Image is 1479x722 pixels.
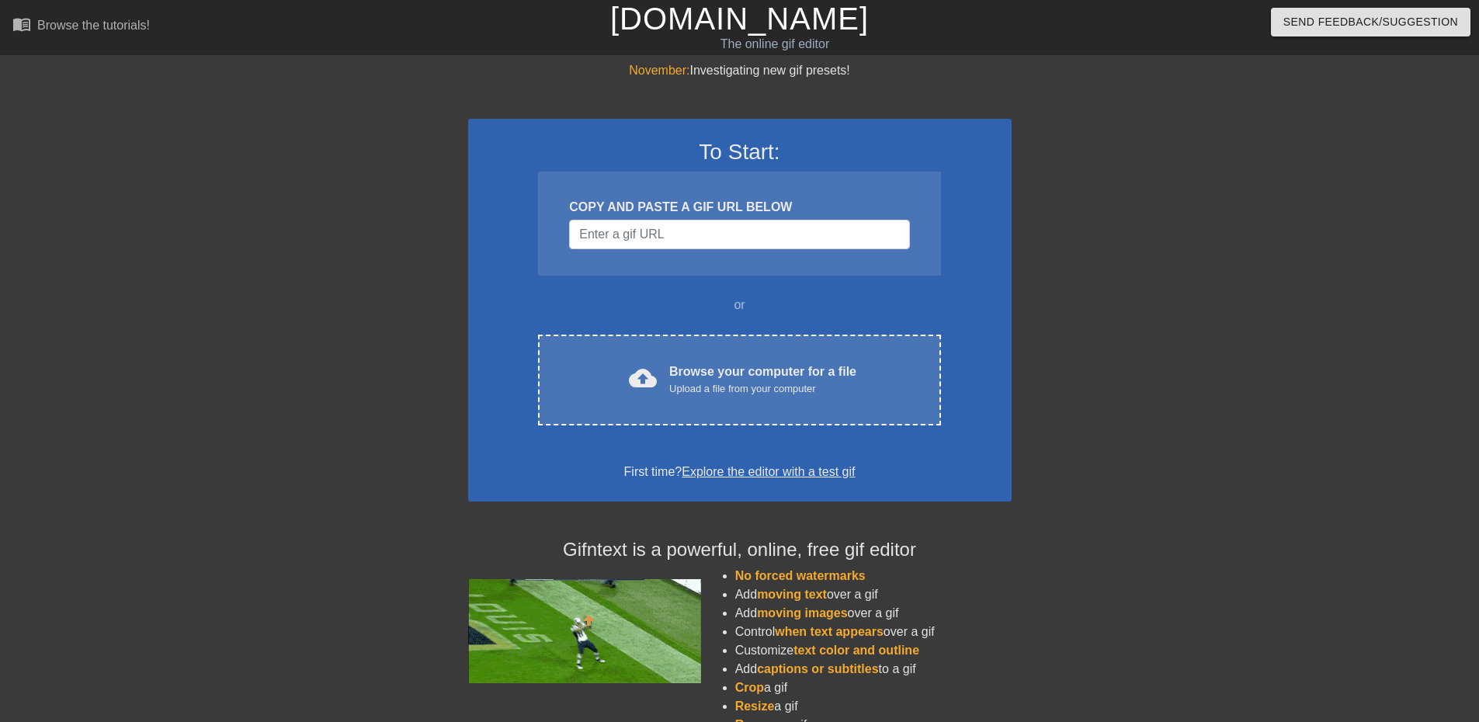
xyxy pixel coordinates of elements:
[735,699,775,713] span: Resize
[1283,12,1458,32] span: Send Feedback/Suggestion
[12,15,150,39] a: Browse the tutorials!
[793,644,919,657] span: text color and outline
[12,15,31,33] span: menu_book
[569,198,909,217] div: COPY AND PASTE A GIF URL BELOW
[757,662,878,675] span: captions or subtitles
[569,220,909,249] input: Username
[509,296,971,314] div: or
[468,539,1012,561] h4: Gifntext is a powerful, online, free gif editor
[488,463,991,481] div: First time?
[37,19,150,32] div: Browse the tutorials!
[735,623,1012,641] li: Control over a gif
[735,585,1012,604] li: Add over a gif
[735,679,1012,697] li: a gif
[629,364,657,392] span: cloud_upload
[735,660,1012,679] li: Add to a gif
[1271,8,1470,36] button: Send Feedback/Suggestion
[669,381,856,397] div: Upload a file from your computer
[735,641,1012,660] li: Customize
[775,625,884,638] span: when text appears
[629,64,689,77] span: November:
[501,35,1049,54] div: The online gif editor
[757,588,827,601] span: moving text
[468,579,701,683] img: football_small.gif
[610,2,869,36] a: [DOMAIN_NAME]
[468,61,1012,80] div: Investigating new gif presets!
[682,465,855,478] a: Explore the editor with a test gif
[488,139,991,165] h3: To Start:
[735,569,866,582] span: No forced watermarks
[735,604,1012,623] li: Add over a gif
[757,606,847,620] span: moving images
[669,363,856,397] div: Browse your computer for a file
[735,697,1012,716] li: a gif
[735,681,764,694] span: Crop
